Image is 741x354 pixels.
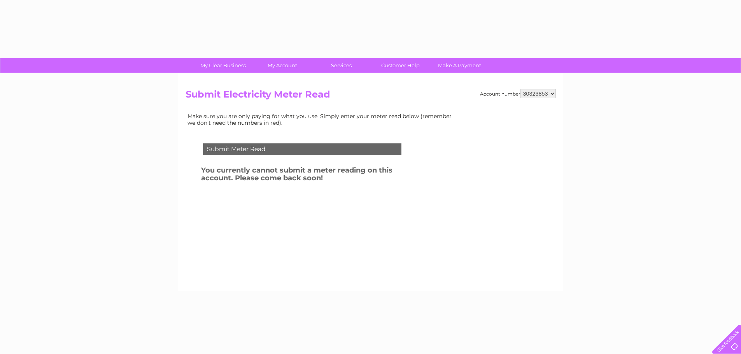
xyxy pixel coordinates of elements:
a: Services [309,58,373,73]
a: Customer Help [368,58,433,73]
div: Account number [480,89,556,98]
h3: You currently cannot submit a meter reading on this account. Please come back soon! [201,165,422,186]
a: Make A Payment [427,58,492,73]
a: My Account [250,58,314,73]
div: Submit Meter Read [203,143,401,155]
a: My Clear Business [191,58,255,73]
h2: Submit Electricity Meter Read [186,89,556,104]
td: Make sure you are only paying for what you use. Simply enter your meter read below (remember we d... [186,111,458,127]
